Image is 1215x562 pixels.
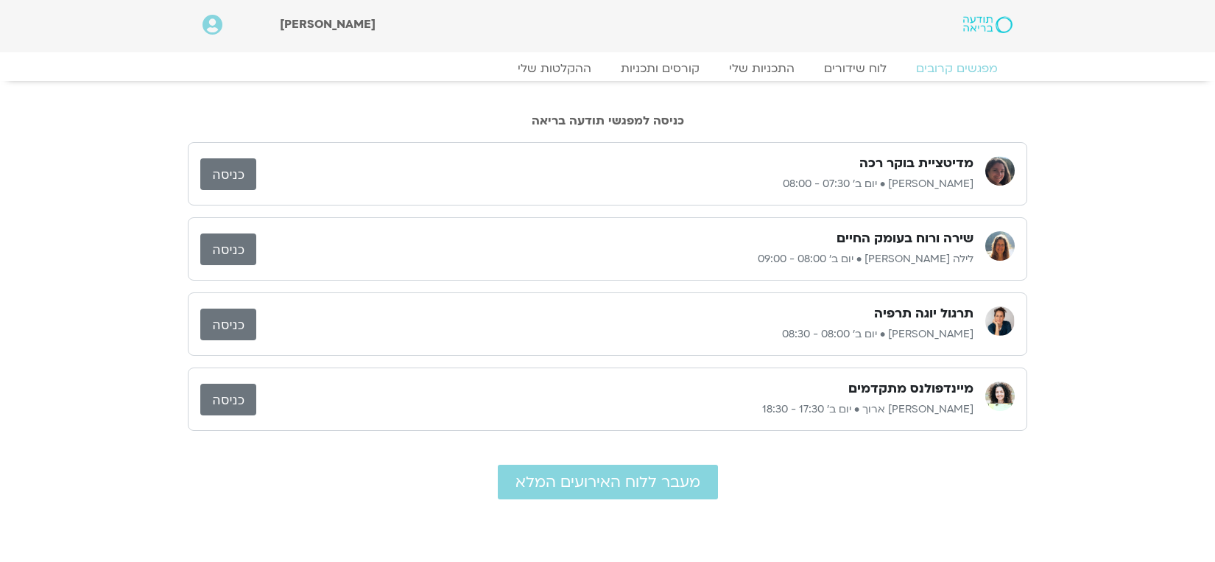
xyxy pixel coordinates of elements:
[985,382,1015,411] img: עינת ארוך
[985,306,1015,336] img: יעל אלנברג
[256,175,973,193] p: [PERSON_NAME] • יום ב׳ 07:30 - 08:00
[809,61,901,76] a: לוח שידורים
[837,230,973,247] h3: שירה ורוח בעומק החיים
[874,305,973,323] h3: תרגול יוגה תרפיה
[498,465,718,499] a: מעבר ללוח האירועים המלא
[256,401,973,418] p: [PERSON_NAME] ארוך • יום ב׳ 17:30 - 18:30
[714,61,809,76] a: התכניות שלי
[200,158,256,190] a: כניסה
[515,474,700,491] span: מעבר ללוח האירועים המלא
[188,114,1027,127] h2: כניסה למפגשי תודעה בריאה
[985,156,1015,186] img: קרן גל
[200,384,256,415] a: כניסה
[848,380,973,398] h3: מיינדפולנס מתקדמים
[202,61,1012,76] nav: Menu
[503,61,606,76] a: ההקלטות שלי
[985,231,1015,261] img: לילה קמחי
[280,16,376,32] span: [PERSON_NAME]
[200,233,256,265] a: כניסה
[256,326,973,343] p: [PERSON_NAME] • יום ב׳ 08:00 - 08:30
[200,309,256,340] a: כניסה
[256,250,973,268] p: לילה [PERSON_NAME] • יום ב׳ 08:00 - 09:00
[606,61,714,76] a: קורסים ותכניות
[859,155,973,172] h3: מדיטציית בוקר רכה
[901,61,1012,76] a: מפגשים קרובים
